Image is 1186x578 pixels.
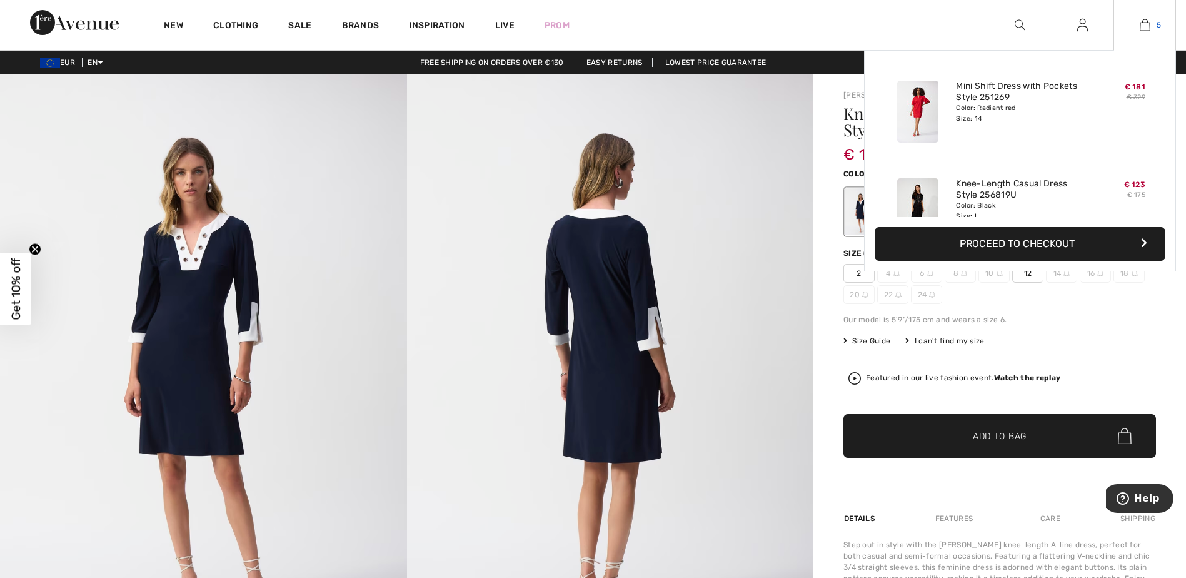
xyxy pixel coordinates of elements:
[905,335,984,347] div: I can't find my size
[843,314,1156,325] div: Our model is 5'9"/175 cm and wears a size 6.
[1030,507,1071,530] div: Care
[843,507,878,530] div: Details
[897,81,938,143] img: Mini Shift Dress with Pockets Style 251269
[40,58,60,68] img: Euro
[929,292,935,298] img: ring-m.svg
[925,507,983,530] div: Features
[997,270,1003,276] img: ring-m.svg
[29,243,41,256] button: Close teaser
[1127,93,1146,101] s: € 329
[973,430,1027,443] span: Add to Bag
[893,270,900,276] img: ring-m.svg
[410,58,574,67] a: Free shipping on orders over €130
[875,227,1165,261] button: Proceed to Checkout
[961,270,967,276] img: ring-m.svg
[843,170,873,178] span: Color:
[1157,19,1161,31] span: 5
[843,335,890,347] span: Size Guide
[1046,264,1077,283] span: 14
[1125,83,1146,91] span: € 181
[911,285,942,304] span: 24
[40,58,80,67] span: EUR
[956,81,1079,103] a: Mini Shift Dress with Pockets Style 251269
[576,58,653,67] a: Easy Returns
[843,106,1104,138] h1: Knee-length A-line Dress Style 251046
[956,178,1079,201] a: Knee-Length Casual Dress Style 256819U
[1015,18,1025,33] img: search the website
[895,292,902,298] img: ring-m.svg
[1067,18,1098,33] a: Sign In
[845,188,878,235] div: Midnight Blue/Vanilla
[866,374,1060,382] div: Featured in our live fashion event.
[409,20,465,33] span: Inspiration
[897,178,938,240] img: Knee-Length Casual Dress Style 256819U
[978,264,1010,283] span: 10
[1077,18,1088,33] img: My Info
[1106,484,1173,515] iframe: Opens a widget where you can find more information
[848,372,861,385] img: Watch the replay
[911,264,942,283] span: 6
[1080,264,1111,283] span: 16
[862,292,868,298] img: ring-m.svg
[877,264,908,283] span: 4
[994,373,1061,382] strong: Watch the replay
[927,270,933,276] img: ring-m.svg
[877,285,908,304] span: 22
[1063,270,1070,276] img: ring-m.svg
[843,414,1156,458] button: Add to Bag
[1113,264,1145,283] span: 18
[1117,507,1156,530] div: Shipping
[843,248,1052,259] div: Size ([GEOGRAPHIC_DATA]/[GEOGRAPHIC_DATA]):
[655,58,776,67] a: Lowest Price Guarantee
[1127,191,1146,199] s: € 175
[545,19,570,32] a: Prom
[9,258,23,320] span: Get 10% off
[288,20,311,33] a: Sale
[956,103,1079,123] div: Color: Radiant red Size: 14
[1124,180,1146,189] span: € 123
[945,264,976,283] span: 8
[30,10,119,35] img: 1ère Avenue
[1118,428,1132,444] img: Bag.svg
[1097,270,1103,276] img: ring-m.svg
[1140,18,1150,33] img: My Bag
[1132,270,1138,276] img: ring-m.svg
[843,285,875,304] span: 20
[843,264,875,283] span: 2
[1114,18,1175,33] a: 5
[88,58,103,67] span: EN
[164,20,183,33] a: New
[843,133,882,163] span: € 179
[213,20,258,33] a: Clothing
[495,19,515,32] a: Live
[956,201,1079,221] div: Color: Black Size: L
[1012,264,1043,283] span: 12
[843,91,906,99] a: [PERSON_NAME]
[342,20,379,33] a: Brands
